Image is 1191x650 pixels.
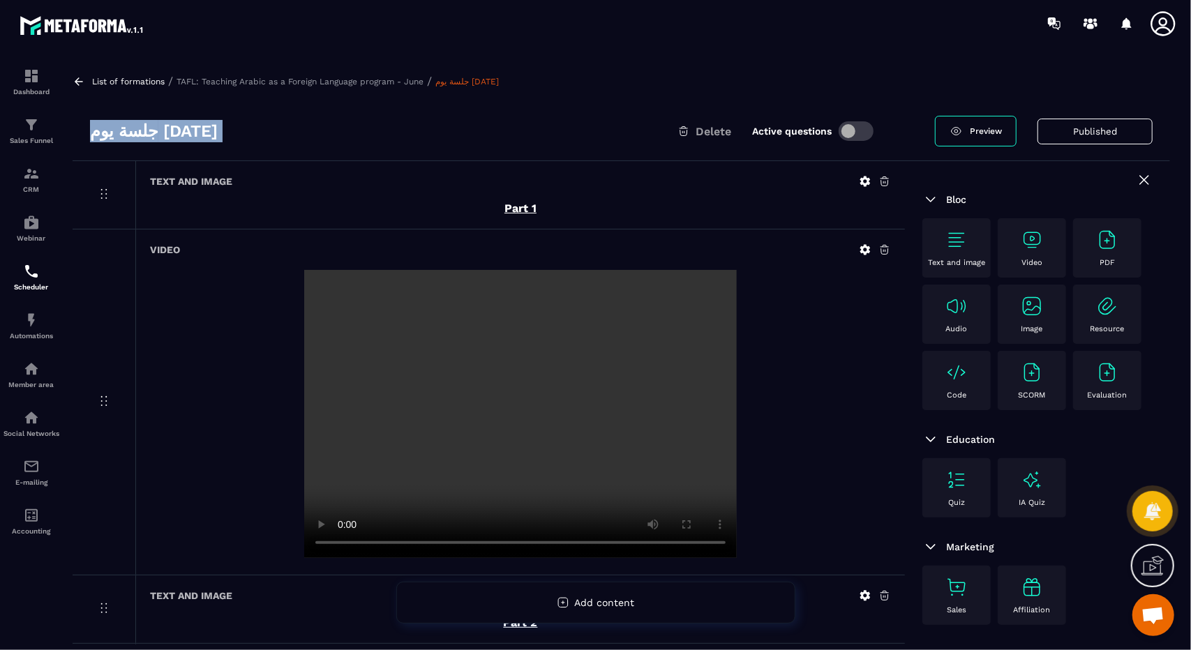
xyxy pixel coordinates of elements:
a: جلسة يوم [DATE] [435,77,499,86]
img: text-image no-wra [945,576,968,598]
span: Education [946,434,995,445]
p: Accounting [3,527,59,535]
p: Video [1021,258,1042,267]
a: emailemailE-mailing [3,448,59,497]
p: Dashboard [3,88,59,96]
a: formationformationCRM [3,155,59,204]
img: automations [23,312,40,328]
img: logo [20,13,145,38]
p: Evaluation [1088,391,1128,400]
img: text-image no-wra [945,229,968,251]
a: formationformationSales Funnel [3,106,59,155]
img: text-image [1021,469,1043,491]
h6: Video [150,244,180,255]
img: formation [23,116,40,133]
img: text-image no-wra [1021,229,1043,251]
img: formation [23,68,40,84]
img: text-image no-wra [945,469,968,491]
img: text-image no-wra [945,361,968,384]
p: SCORM [1019,391,1046,400]
img: text-image no-wra [1096,361,1118,384]
a: automationsautomationsAutomations [3,301,59,350]
p: Webinar [3,234,59,242]
img: scheduler [23,263,40,280]
img: text-image no-wra [1021,295,1043,317]
a: social-networksocial-networkSocial Networks [3,399,59,448]
p: Code [947,391,966,400]
button: Published [1038,119,1153,144]
p: Affiliation [1014,605,1051,614]
span: / [168,75,173,88]
p: Automations [3,332,59,340]
img: accountant [23,507,40,524]
a: accountantaccountantAccounting [3,497,59,545]
label: Active questions [752,126,832,137]
img: automations [23,214,40,231]
a: automationsautomationsMember area [3,350,59,399]
u: Part 1 [504,202,537,215]
img: social-network [23,409,40,426]
img: text-image [1021,576,1043,598]
p: PDF [1100,258,1115,267]
span: / [427,75,432,88]
p: Member area [3,381,59,388]
p: Text and image [928,258,985,267]
span: Add content [575,597,635,608]
a: TAFL: Teaching Arabic as a Foreign Language program - June [177,77,424,86]
p: Audio [946,324,968,333]
h6: Text and image [150,590,232,601]
p: CRM [3,186,59,193]
h6: Text and image [150,176,232,187]
a: schedulerschedulerScheduler [3,252,59,301]
img: arrow-down [922,431,939,448]
p: E-mailing [3,478,59,486]
img: formation [23,165,40,182]
img: email [23,458,40,475]
p: Image [1021,324,1043,333]
img: arrow-down [922,191,939,208]
span: Delete [696,125,731,138]
img: text-image no-wra [1021,361,1043,384]
p: Quiz [948,498,965,507]
img: text-image no-wra [1096,295,1118,317]
p: Resource [1091,324,1125,333]
a: List of formations [92,77,165,86]
span: Preview [970,126,1002,136]
a: automationsautomationsWebinar [3,204,59,252]
a: formationformationDashboard [3,57,59,106]
p: Sales [947,605,966,614]
p: Social Networks [3,430,59,437]
span: Bloc [946,194,966,205]
p: Scheduler [3,283,59,291]
a: Ouvrir le chat [1132,594,1174,636]
p: IA Quiz [1019,498,1045,507]
img: text-image no-wra [945,295,968,317]
img: automations [23,361,40,377]
p: Sales Funnel [3,137,59,144]
h3: جلسة يوم [DATE] [90,120,218,142]
img: text-image no-wra [1096,229,1118,251]
span: Marketing [946,541,994,552]
a: Preview [935,116,1017,146]
img: arrow-down [922,538,939,555]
